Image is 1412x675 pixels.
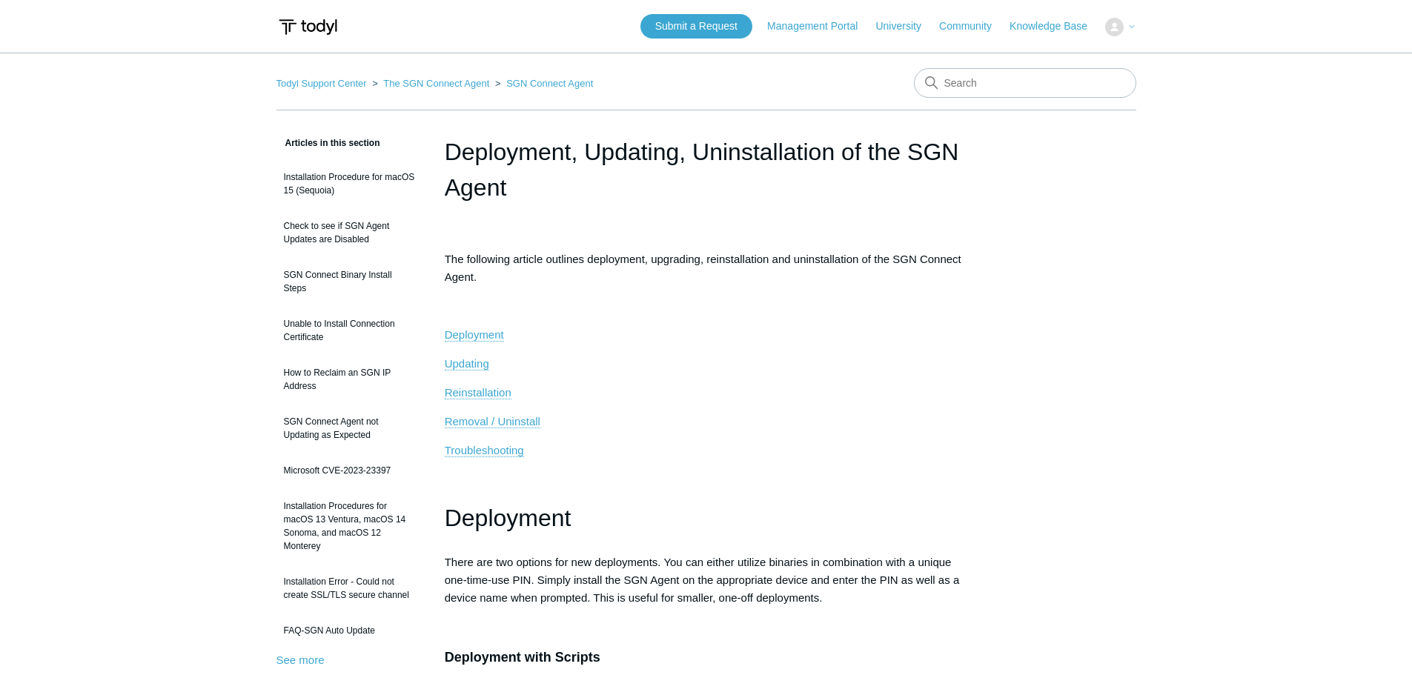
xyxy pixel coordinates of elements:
[1010,19,1102,34] a: Knowledge Base
[369,78,492,89] li: The SGN Connect Agent
[276,456,422,485] a: Microsoft CVE-2023-23397
[506,78,593,89] a: SGN Connect Agent
[276,261,422,302] a: SGN Connect Binary Install Steps
[640,14,752,39] a: Submit a Request
[276,163,422,205] a: Installation Procedure for macOS 15 (Sequoia)
[276,408,422,449] a: SGN Connect Agent not Updating as Expected
[276,310,422,351] a: Unable to Install Connection Certificate
[276,138,380,148] span: Articles in this section
[445,386,511,399] a: Reinstallation
[914,68,1136,98] input: Search
[276,492,422,560] a: Installation Procedures for macOS 13 Ventura, macOS 14 Sonoma, and macOS 12 Monterey
[276,654,325,666] a: See more
[383,78,489,89] a: The SGN Connect Agent
[276,359,422,400] a: How to Reclaim an SGN IP Address
[445,357,489,370] a: Updating
[875,19,935,34] a: University
[445,444,524,456] span: Troubleshooting
[445,505,571,531] span: Deployment
[767,19,872,34] a: Management Portal
[445,328,504,341] span: Deployment
[939,19,1007,34] a: Community
[276,13,339,41] img: Todyl Support Center Help Center home page
[276,568,422,609] a: Installation Error - Could not create SSL/TLS secure channel
[276,616,422,645] a: FAQ-SGN Auto Update
[445,444,524,457] a: Troubleshooting
[445,650,600,665] span: Deployment with Scripts
[445,328,504,342] a: Deployment
[445,253,961,283] span: The following article outlines deployment, upgrading, reinstallation and uninstallation of the SG...
[276,78,367,89] a: Todyl Support Center
[445,556,960,604] span: There are two options for new deployments. You can either utilize binaries in combination with a ...
[445,415,540,428] a: Removal / Uninstall
[276,78,370,89] li: Todyl Support Center
[445,134,968,205] h1: Deployment, Updating, Uninstallation of the SGN Agent
[492,78,593,89] li: SGN Connect Agent
[276,212,422,253] a: Check to see if SGN Agent Updates are Disabled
